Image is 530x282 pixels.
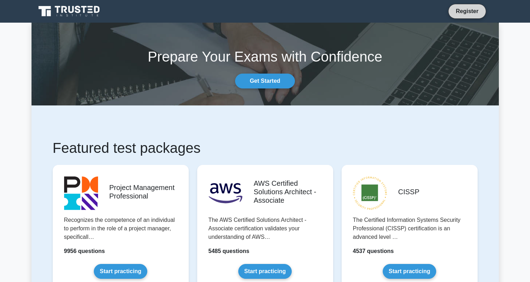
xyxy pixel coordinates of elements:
a: Get Started [235,74,295,88]
h1: Featured test packages [53,139,478,156]
a: Start practicing [238,264,292,279]
a: Start practicing [383,264,436,279]
h1: Prepare Your Exams with Confidence [32,48,499,65]
a: Start practicing [94,264,147,279]
a: Register [451,7,483,16]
